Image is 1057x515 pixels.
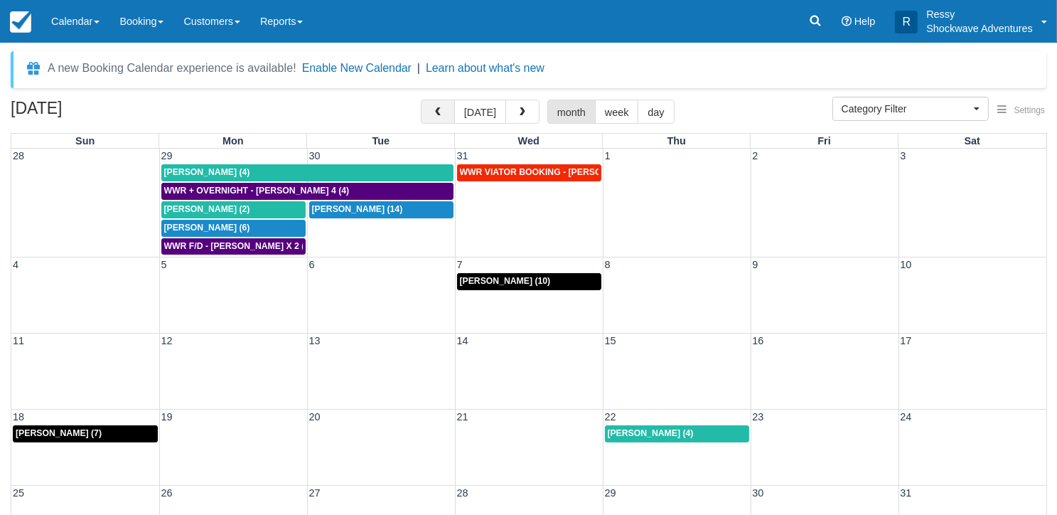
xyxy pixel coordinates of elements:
span: WWR F/D - [PERSON_NAME] X 2 (2) [164,241,313,251]
span: WWR VIATOR BOOKING - [PERSON_NAME] X 5 (5) [460,167,670,177]
a: [PERSON_NAME] (6) [161,220,306,237]
div: R [895,11,918,33]
span: [PERSON_NAME] (4) [164,167,250,177]
a: Learn about what's new [426,62,544,74]
span: 4 [11,259,20,270]
span: [PERSON_NAME] (10) [460,276,551,286]
span: 30 [751,487,766,499]
p: Shockwave Adventures [926,21,1033,36]
button: week [595,100,639,124]
button: month [547,100,596,124]
span: 14 [456,335,470,346]
span: 19 [160,411,174,423]
span: 22 [603,411,618,423]
button: Category Filter [832,97,989,121]
a: [PERSON_NAME] (10) [457,273,601,290]
a: [PERSON_NAME] (4) [605,425,749,442]
span: Tue [372,135,390,147]
span: 11 [11,335,26,346]
span: 8 [603,259,612,270]
span: 1 [603,150,612,161]
span: Wed [518,135,540,147]
span: Category Filter [842,102,970,116]
span: 18 [11,411,26,423]
span: 28 [456,487,470,499]
span: 23 [751,411,766,423]
span: 13 [308,335,322,346]
span: [PERSON_NAME] (7) [16,428,102,438]
span: 15 [603,335,618,346]
span: 26 [160,487,174,499]
a: [PERSON_NAME] (2) [161,201,306,218]
span: Help [854,16,876,27]
span: Sat [965,135,980,147]
span: 7 [456,259,464,270]
span: 29 [160,150,174,161]
span: 6 [308,259,316,270]
span: 29 [603,487,618,499]
span: 5 [160,259,168,270]
h2: [DATE] [11,100,191,126]
a: [PERSON_NAME] (14) [309,201,454,218]
span: 31 [456,150,470,161]
span: 9 [751,259,760,270]
a: [PERSON_NAME] (4) [161,164,454,181]
button: day [638,100,674,124]
span: 16 [751,335,766,346]
i: Help [842,16,852,26]
span: Mon [222,135,244,147]
span: Sun [75,135,95,147]
span: [PERSON_NAME] (14) [312,204,403,214]
span: 24 [899,411,913,423]
a: WWR VIATOR BOOKING - [PERSON_NAME] X 5 (5) [457,164,601,181]
span: 12 [160,335,174,346]
span: 31 [899,487,913,499]
a: WWR + OVERNIGHT - [PERSON_NAME] 4 (4) [161,183,454,200]
div: A new Booking Calendar experience is available! [48,60,296,77]
p: Ressy [926,7,1033,21]
span: 20 [308,411,322,423]
span: [PERSON_NAME] (4) [608,428,694,438]
span: 2 [751,150,760,161]
span: 28 [11,150,26,161]
button: Settings [989,100,1053,121]
img: checkfront-main-nav-mini-logo.png [10,11,31,33]
span: 17 [899,335,913,346]
span: | [417,62,420,74]
span: 25 [11,487,26,499]
span: Fri [817,135,830,147]
a: WWR F/D - [PERSON_NAME] X 2 (2) [161,238,306,255]
button: Enable New Calendar [302,61,412,75]
a: [PERSON_NAME] (7) [13,425,158,442]
span: 10 [899,259,913,270]
span: Settings [1014,105,1045,115]
span: 3 [899,150,908,161]
span: WWR + OVERNIGHT - [PERSON_NAME] 4 (4) [164,186,350,196]
span: 27 [308,487,322,499]
span: [PERSON_NAME] (6) [164,223,250,233]
span: 30 [308,150,322,161]
span: Thu [667,135,686,147]
span: [PERSON_NAME] (2) [164,204,250,214]
button: [DATE] [454,100,506,124]
span: 21 [456,411,470,423]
